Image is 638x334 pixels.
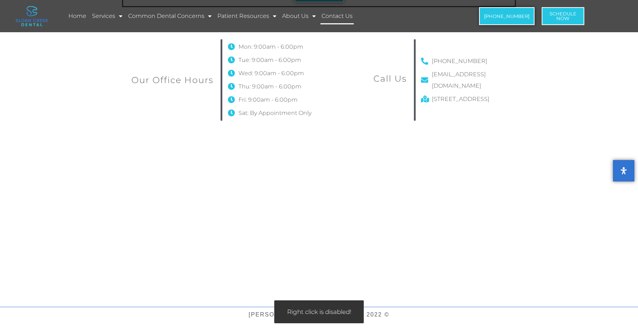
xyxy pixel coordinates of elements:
span: [PHONE_NUMBER] [484,14,530,19]
a: ScheduleNow [542,7,584,25]
span: [EMAIL_ADDRESS][DOMAIN_NAME] [430,69,507,92]
span: Us [395,73,407,84]
iframe: Sloan Creek Dental [122,149,516,292]
span: Wed: 9:00am - 6:00pm [237,68,304,79]
a: [PHONE_NUMBER] [421,55,507,67]
nav: Menu [67,8,439,24]
span: Thu: 9:00am - 6:00pm [237,81,301,92]
span: Fri: 9:00am - 6:00pm [237,94,298,106]
a: [PHONE_NUMBER] [479,7,535,25]
h4: Our Office Hours [126,74,213,86]
a: Patient Resources [216,8,277,24]
span: [STREET_ADDRESS] [430,93,489,105]
span: [PHONE_NUMBER] [430,55,487,67]
span: Sat: By Appointment Only [237,107,311,119]
img: logo [16,6,48,26]
a: Contact Us [320,8,354,24]
h6: [PERSON_NAME] Creek Dental - 2022 © [119,311,519,319]
span: Tue: 9:00am - 6:00pm [237,54,301,66]
a: Home [67,8,87,24]
span: Schedule Now [550,11,576,21]
span: Mon: 9:00am - 6:00pm [237,41,303,53]
a: [STREET_ADDRESS] [421,93,507,105]
button: Open Accessibility Panel [613,160,634,181]
a: About Us [281,8,317,24]
a: Services [91,8,124,24]
a: [EMAIL_ADDRESS][DOMAIN_NAME] [421,69,507,92]
a: Common Dental Concerns [127,8,213,24]
div: Right click is disabled! [274,300,364,323]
